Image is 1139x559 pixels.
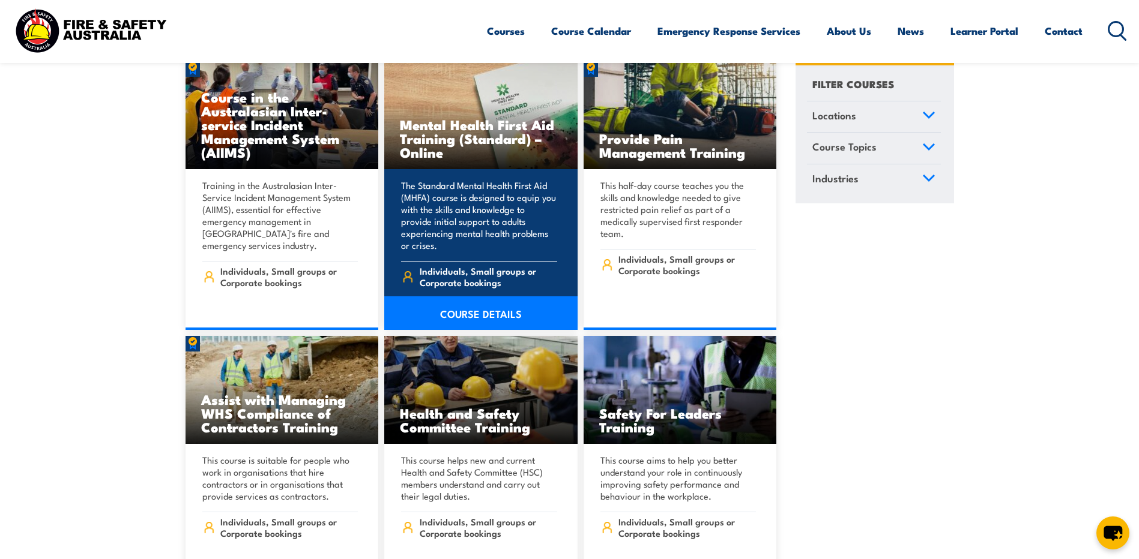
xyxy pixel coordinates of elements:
a: Course in the Australasian Inter-service Incident Management System (AIIMS) [186,61,379,169]
a: Contact [1045,15,1083,47]
span: Individuals, Small groups or Corporate bookings [420,265,557,288]
p: This course helps new and current Health and Safety Committee (HSC) members understand and carry ... [401,454,557,502]
h3: Safety For Leaders Training [599,406,761,434]
h3: Provide Pain Management Training [599,131,761,159]
span: Locations [812,107,856,124]
a: Locations [807,101,941,133]
a: About Us [827,15,871,47]
a: Learner Portal [950,15,1018,47]
span: Individuals, Small groups or Corporate bookings [618,516,756,539]
span: Individuals, Small groups or Corporate bookings [618,253,756,276]
a: News [898,15,924,47]
a: Safety For Leaders Training [584,336,777,444]
p: This half-day course teaches you the skills and knowledge needed to give restricted pain relief a... [600,179,757,239]
p: This course aims to help you better understand your role in continuously improving safety perform... [600,454,757,502]
a: Assist with Managing WHS Compliance of Contractors Training [186,336,379,444]
a: Course Topics [807,133,941,164]
a: Emergency Response Services [657,15,800,47]
span: Individuals, Small groups or Corporate bookings [420,516,557,539]
button: chat-button [1096,516,1129,549]
img: Course in the Australasian Inter-service Incident Management System (AIIMS) TRAINING [186,61,379,169]
img: Safety For Leaders [584,336,777,444]
span: Industries [812,170,859,187]
a: Mental Health First Aid Training (Standard) – Online [384,61,578,169]
a: Course Calendar [551,15,631,47]
a: Industries [807,164,941,196]
p: This course is suitable for people who work in organisations that hire contractors or in organisa... [202,454,358,502]
img: Mental Health First Aid Training (Standard) – Online (2) [384,61,578,169]
h4: FILTER COURSES [812,76,894,92]
a: Courses [487,15,525,47]
p: The Standard Mental Health First Aid (MHFA) course is designed to equip you with the skills and k... [401,179,557,251]
span: Course Topics [812,139,877,155]
a: COURSE DETAILS [384,296,578,330]
span: Individuals, Small groups or Corporate bookings [220,516,358,539]
h3: Assist with Managing WHS Compliance of Contractors Training [201,392,363,434]
h3: Mental Health First Aid Training (Standard) – Online [400,118,562,159]
h3: Health and Safety Committee Training [400,406,562,434]
span: Individuals, Small groups or Corporate bookings [220,265,358,288]
img: Health and Safety Committee Training [384,336,578,444]
p: Training in the Australasian Inter-Service Incident Management System (AIIMS), essential for effe... [202,179,358,251]
img: Provide Pain Management Training [584,61,777,169]
img: Assist with Managing WHS Compliance of Contractors [186,336,379,444]
h3: Course in the Australasian Inter-service Incident Management System (AIIMS) [201,90,363,159]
